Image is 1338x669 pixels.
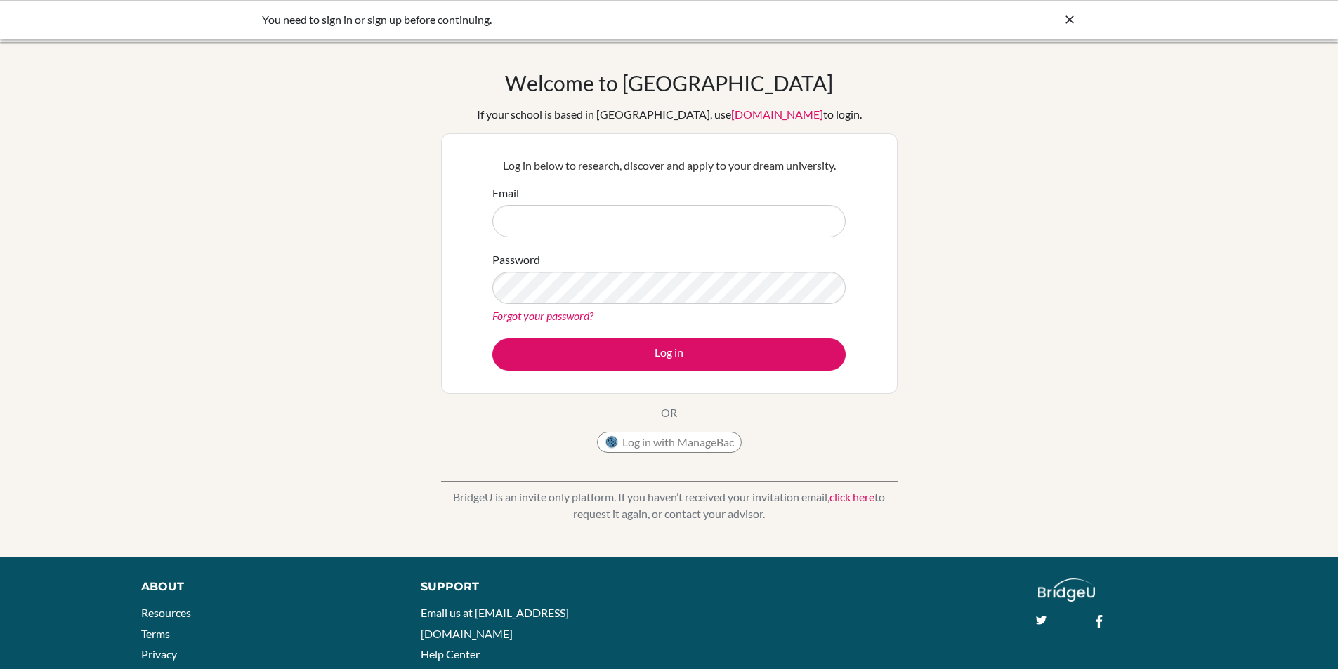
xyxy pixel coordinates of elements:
[492,338,846,371] button: Log in
[421,578,652,595] div: Support
[597,432,742,453] button: Log in with ManageBac
[829,490,874,503] a: click here
[731,107,823,121] a: [DOMAIN_NAME]
[505,70,833,95] h1: Welcome to [GEOGRAPHIC_DATA]
[141,647,177,661] a: Privacy
[492,185,519,201] label: Email
[477,106,862,123] div: If your school is based in [GEOGRAPHIC_DATA], use to login.
[421,647,480,661] a: Help Center
[262,11,866,28] div: You need to sign in or sign up before continuing.
[141,627,170,640] a: Terms
[141,606,191,619] a: Resources
[492,251,540,268] label: Password
[492,157,846,174] p: Log in below to research, discover and apply to your dream university.
[421,606,569,640] a: Email us at [EMAIL_ADDRESS][DOMAIN_NAME]
[1038,578,1095,602] img: logo_white@2x-f4f0deed5e89b7ecb1c2cc34c3e3d731f90f0f143d5ea2071677605dd97b5244.png
[661,404,677,421] p: OR
[492,309,593,322] a: Forgot your password?
[441,489,898,522] p: BridgeU is an invite only platform. If you haven’t received your invitation email, to request it ...
[141,578,389,595] div: About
